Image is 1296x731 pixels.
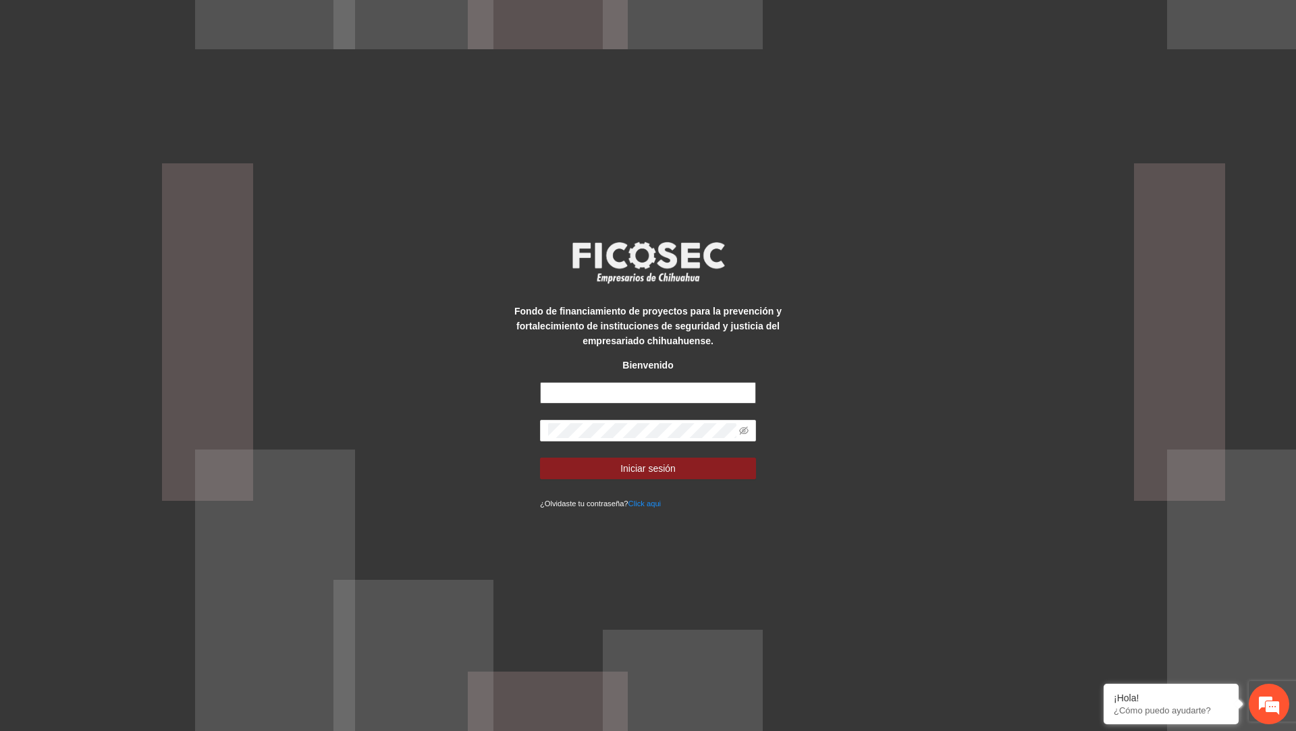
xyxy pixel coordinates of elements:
strong: Fondo de financiamiento de proyectos para la prevención y fortalecimiento de instituciones de seg... [514,306,782,346]
p: ¿Cómo puedo ayudarte? [1114,705,1228,715]
strong: Bienvenido [622,360,673,371]
button: Iniciar sesión [540,458,756,479]
small: ¿Olvidaste tu contraseña? [540,499,661,508]
span: Iniciar sesión [620,461,676,476]
a: Click aqui [628,499,661,508]
img: logo [564,238,732,288]
span: eye-invisible [739,426,749,435]
div: ¡Hola! [1114,693,1228,703]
